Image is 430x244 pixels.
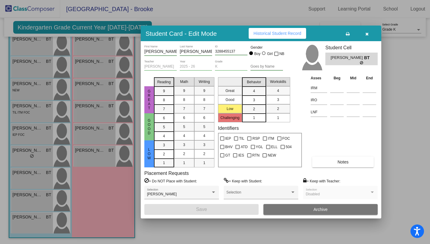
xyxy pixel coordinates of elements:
span: 5 [203,124,205,130]
input: goes by name [250,65,283,69]
span: 1 [163,160,165,166]
th: Beg [329,75,345,81]
span: 8 [203,97,205,102]
input: Enter ID [215,50,247,54]
span: Great [146,89,152,110]
span: 3 [163,142,165,148]
span: 4 [203,133,205,139]
span: 4 [183,133,185,139]
span: 3 [183,142,185,148]
span: Low [146,148,152,160]
span: [PERSON_NAME] [330,55,364,61]
h3: Student Cell [325,45,378,50]
span: NB [279,50,284,57]
th: Mid [345,75,361,81]
span: ITM [268,135,274,142]
span: 504 [286,143,292,151]
span: ELL [271,143,278,151]
span: 1 [203,160,205,166]
span: Reading [157,79,171,85]
span: Archive [314,207,328,212]
h3: Student Card - Edit Mode [146,30,217,37]
span: BHV [225,143,233,151]
span: RSP [252,135,260,142]
span: 2 [183,151,185,157]
span: 9 [203,88,205,93]
span: 2 [163,151,165,157]
span: Disabled [306,192,320,196]
div: Boy [254,51,261,56]
span: 7 [203,106,205,111]
button: Save [144,204,259,215]
span: Good [146,118,152,135]
th: End [361,75,378,81]
input: assessment [311,84,327,93]
span: 1 [183,160,185,166]
span: 4 [163,133,165,139]
input: assessment [311,108,327,117]
span: 6 [163,115,165,121]
span: 5 [163,124,165,130]
span: 7 [163,106,165,112]
label: = Keep with Teacher: [303,178,340,184]
span: 8 [183,97,185,102]
span: 2 [277,106,279,111]
input: year [180,65,212,69]
span: YGL [256,143,263,151]
label: = Do NOT Place with Student: [144,178,197,184]
mat-label: Gender [250,45,283,50]
span: BT [364,55,373,61]
span: Behavior [247,79,261,85]
span: 4 [253,88,255,94]
span: 1 [253,115,255,120]
span: 9 [183,88,185,93]
span: IEP [225,135,231,142]
span: IES [238,152,244,159]
span: 7 [183,106,185,111]
span: 4 [277,88,279,93]
span: 3 [277,97,279,102]
span: ATD [241,143,247,151]
span: Historical Student Record [253,31,301,36]
span: TIL [239,135,244,142]
span: Workskills [270,79,286,84]
button: Historical Student Record [249,28,306,39]
span: [PERSON_NAME] [147,192,177,196]
span: Math [180,79,188,84]
th: Asses [309,75,329,81]
span: 2 [253,106,255,112]
span: 3 [253,97,255,103]
button: Notes [312,157,374,167]
input: assessment [311,96,327,105]
label: Placement Requests [144,170,189,176]
button: Archive [263,204,378,215]
span: FOC [282,135,290,142]
input: teacher [144,65,177,69]
input: grade [215,65,247,69]
span: 5 [183,124,185,130]
span: 1 [277,115,279,120]
span: 6 [203,115,205,120]
span: 8 [163,97,165,103]
span: Save [196,207,207,212]
span: 2 [203,151,205,157]
span: Writing [199,79,210,84]
div: Girl [267,51,273,56]
span: GT [225,152,230,159]
span: RTN [252,152,260,159]
span: 9 [163,88,165,94]
label: = Keep with Student: [224,178,262,184]
span: NEW [268,152,276,159]
span: 6 [183,115,185,120]
span: 3 [203,142,205,148]
label: Identifiers [218,125,239,131]
span: Notes [337,160,349,164]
